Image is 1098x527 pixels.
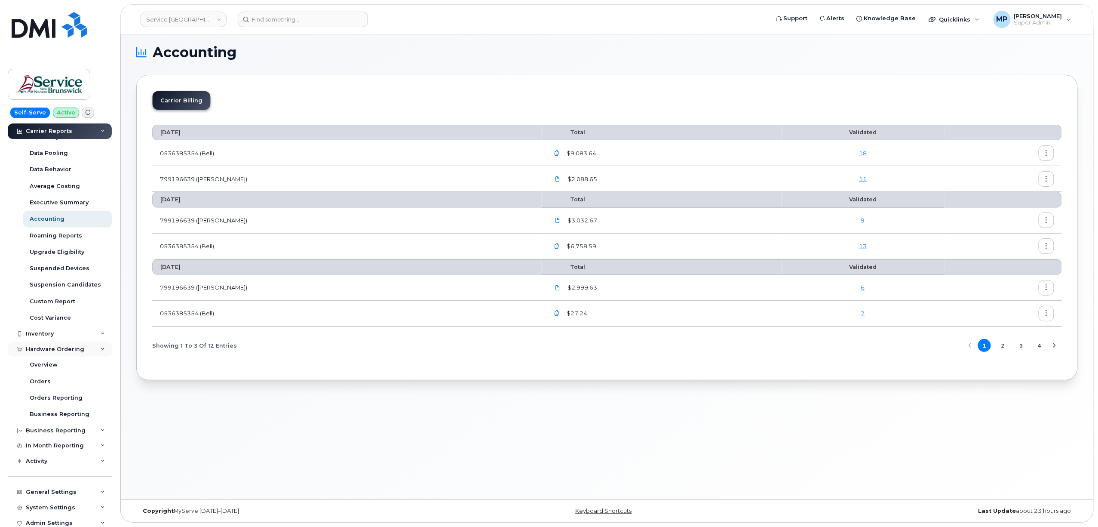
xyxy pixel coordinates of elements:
[152,192,542,207] th: [DATE]
[152,140,542,166] td: 0536385354 (Bell)
[565,309,587,317] span: $27.24
[859,150,867,157] a: 18
[565,242,596,250] span: $6,758.59
[566,175,597,183] span: $2,088.65
[152,301,542,327] td: 0536385354 (Bell)
[549,264,585,270] span: Total
[153,46,236,59] span: Accounting
[152,125,542,140] th: [DATE]
[566,284,597,292] span: $2,999.63
[1015,339,1028,352] button: Page 3
[978,339,991,352] button: Page 1
[136,508,450,515] div: MyServe [DATE]–[DATE]
[978,508,1016,514] strong: Last Update
[782,125,945,140] th: Validated
[152,234,542,259] td: 0536385354 (Bell)
[566,216,597,225] span: $3,032.67
[549,213,566,228] a: SNB.Rogers-Jun18_2025-3008849056.pdf
[782,192,945,207] th: Validated
[1033,339,1046,352] button: Page 4
[1048,339,1061,352] button: Next Page
[152,208,542,234] td: 799196639 ([PERSON_NAME])
[565,149,596,157] span: $9,083.64
[859,243,867,250] a: 13
[861,217,865,224] a: 9
[143,508,174,514] strong: Copyright
[859,176,867,182] a: 11
[549,129,585,136] span: Total
[576,508,632,514] a: Keyboard Shortcuts
[549,171,566,186] a: SNB.Rogers-Jul18_2025-3023427074.pdf
[549,280,566,295] a: Rogers-May18_2025-2994581767.pdf
[152,259,542,275] th: [DATE]
[152,339,237,352] span: Showing 1 To 3 Of 12 Entries
[152,166,542,192] td: 799196639 ([PERSON_NAME])
[997,339,1009,352] button: Page 2
[764,508,1078,515] div: about 23 hours ago
[152,275,542,301] td: 799196639 ([PERSON_NAME])
[549,196,585,203] span: Total
[782,259,945,275] th: Validated
[861,310,865,317] a: 2
[861,284,865,291] a: 6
